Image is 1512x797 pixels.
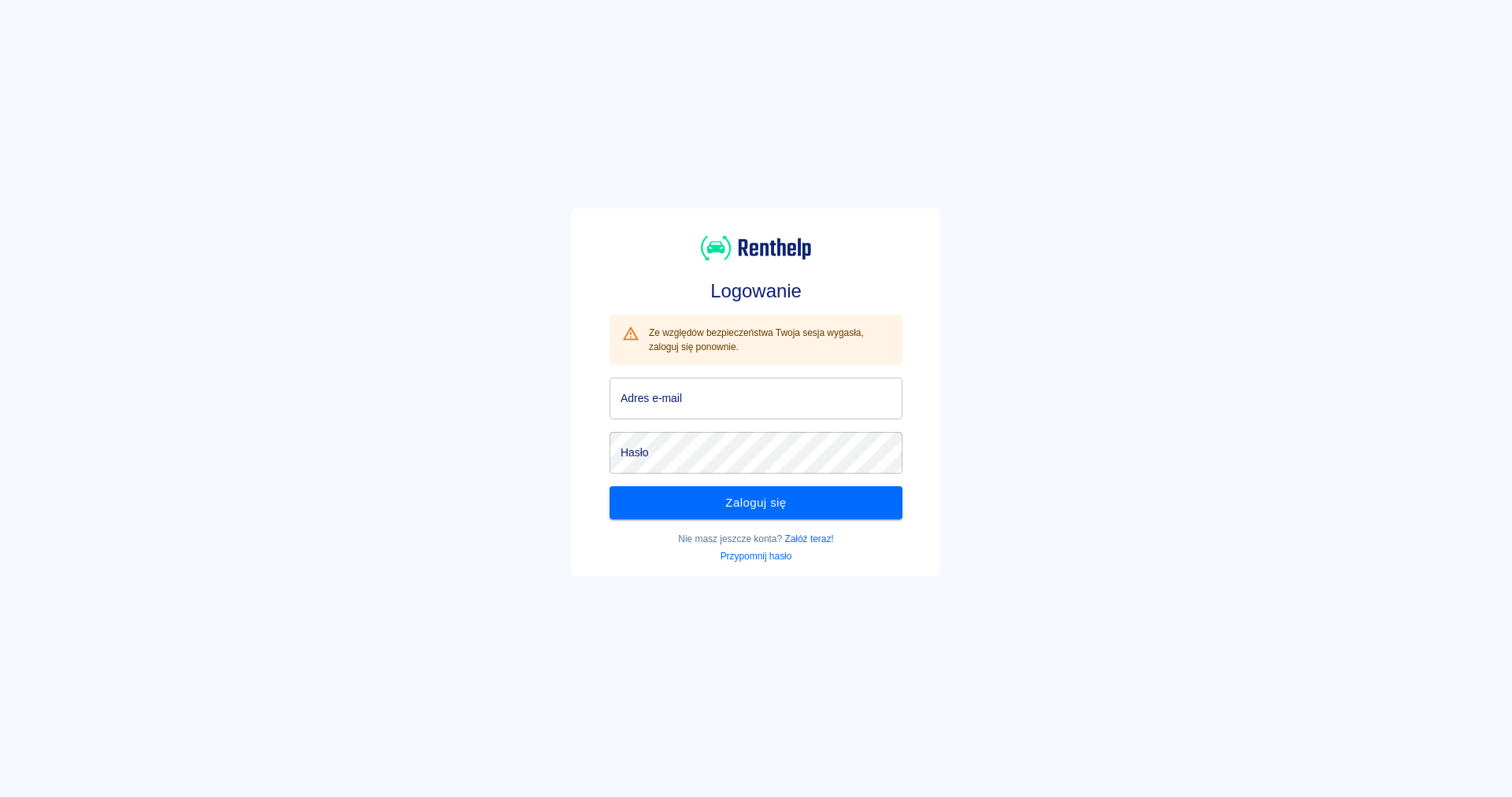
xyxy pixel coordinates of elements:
[610,280,902,302] h3: Logowanie
[610,532,902,546] p: Nie masz jeszcze konta?
[721,551,792,562] a: Przypomnij hasło
[701,234,811,263] img: Renthelp logo
[649,319,890,360] div: Ze względów bezpieczeństwa Twoja sesja wygasła, zaloguj się ponownie.
[610,486,902,519] button: Zaloguj się
[784,533,833,544] a: Załóż teraz!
